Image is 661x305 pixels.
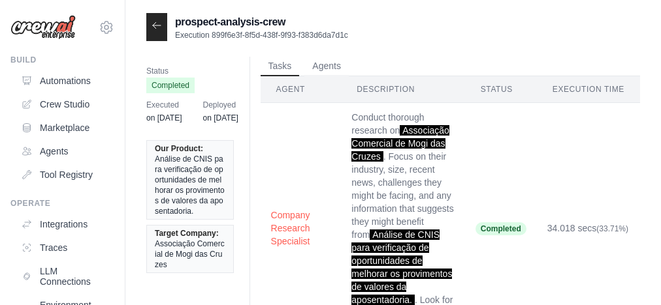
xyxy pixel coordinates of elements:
[16,237,114,258] a: Traces
[146,98,182,111] span: Executed
[155,154,225,216] span: Análise de CNIS para verificação de oportunidades de melhorar os provimentos de valores da aposen...
[16,214,114,235] a: Integrations
[155,143,203,154] span: Our Product:
[10,15,76,40] img: Logo
[16,164,114,185] a: Tool Registry
[596,224,628,233] span: (33.71%)
[537,76,640,103] th: Execution Time
[10,55,114,65] div: Build
[155,228,219,239] span: Target Company:
[304,57,349,76] button: Agents
[16,94,114,115] a: Crew Studio
[10,198,114,209] div: Operate
[16,261,114,292] a: LLM Connections
[476,222,526,235] span: Completed
[261,57,300,76] button: Tasks
[341,76,464,103] th: Description
[16,141,114,162] a: Agents
[202,98,238,111] span: Deployed
[175,30,348,40] p: Execution 899f6e3f-8f5d-438f-9f93-f383d6da7d1c
[271,209,331,248] button: Company Research Specialist
[146,65,195,78] span: Status
[202,113,238,123] time: August 24, 2025 at 13:14 GMT-3
[465,76,537,103] th: Status
[351,125,449,162] span: Associação Comercial de Mogi das Cruzes
[261,76,342,103] th: Agent
[146,78,195,93] span: Completed
[175,14,348,30] h2: prospect-analysis-crew
[351,229,452,305] span: Análise de CNIS para verificação de oportunidades de melhorar os provimentos de valores da aposen...
[146,113,182,123] time: August 26, 2025 at 06:15 GMT-3
[16,70,114,91] a: Automations
[16,117,114,138] a: Marketplace
[155,239,225,270] span: Associação Comercial de Mogi das Cruzes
